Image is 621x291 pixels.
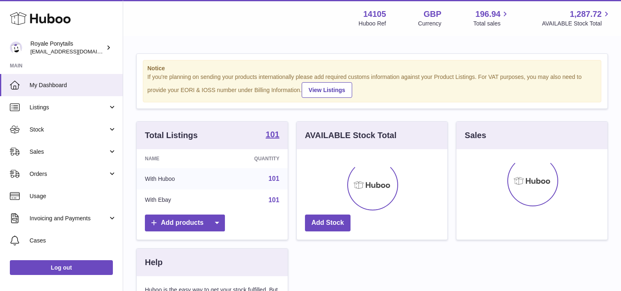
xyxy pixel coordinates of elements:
a: Add Stock [305,215,351,231]
span: Orders [30,170,108,178]
span: Usage [30,192,117,200]
a: 196.94 Total sales [473,9,510,28]
a: 1,287.72 AVAILABLE Stock Total [542,9,611,28]
h3: Help [145,257,163,268]
td: With Ebay [137,189,216,211]
th: Quantity [216,149,288,168]
h3: Total Listings [145,130,198,141]
span: 1,287.72 [570,9,602,20]
span: Invoicing and Payments [30,215,108,222]
th: Name [137,149,216,168]
strong: 14105 [363,9,386,20]
div: If you're planning on sending your products internationally please add required customs informati... [147,73,597,98]
div: Royale Ponytails [30,40,104,55]
span: AVAILABLE Stock Total [542,20,611,28]
span: [EMAIL_ADDRESS][DOMAIN_NAME] [30,48,121,55]
strong: GBP [424,9,441,20]
a: 101 [268,175,280,182]
a: Add products [145,215,225,231]
span: 196.94 [475,9,500,20]
td: With Huboo [137,168,216,189]
h3: AVAILABLE Stock Total [305,130,396,141]
a: Log out [10,260,113,275]
div: Huboo Ref [359,20,386,28]
strong: Notice [147,65,597,72]
span: My Dashboard [30,81,117,89]
a: 101 [266,130,279,140]
span: Stock [30,126,108,134]
span: Total sales [473,20,510,28]
strong: 101 [266,130,279,139]
h3: Sales [465,130,486,141]
img: qphill92@gmail.com [10,42,22,54]
a: 101 [268,196,280,203]
div: Currency [418,20,442,28]
a: View Listings [302,82,352,98]
span: Cases [30,237,117,245]
span: Listings [30,104,108,111]
span: Sales [30,148,108,156]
